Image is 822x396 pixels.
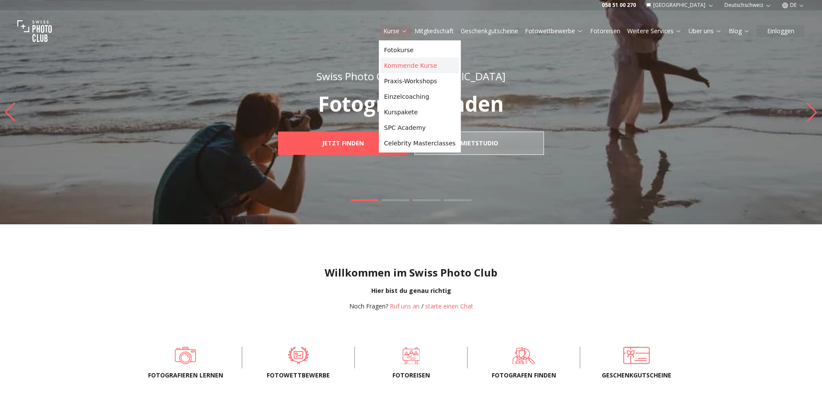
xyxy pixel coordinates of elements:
div: Hier bist du genau richtig [7,286,815,295]
button: Einloggen [757,25,805,37]
a: Weitere Services [627,27,682,35]
img: Swiss photo club [17,14,52,48]
a: Fotoreisen [369,347,453,364]
button: Fotoreisen [587,25,624,37]
a: Geschenkgutscheine [594,347,679,364]
p: Fotografen finden [259,94,563,114]
a: Fotografieren lernen [143,347,228,364]
a: Mitgliedschaft [414,27,454,35]
button: Blog [725,25,753,37]
a: Ruf uns an [390,302,420,310]
a: Kurse [383,27,408,35]
span: Fotowettbewerbe [256,371,341,380]
button: Fotowettbewerbe [522,25,587,37]
h1: Willkommen im Swiss Photo Club [7,266,815,280]
a: Fotowettbewerbe [256,347,341,364]
button: Kurse [380,25,411,37]
a: Blog [729,27,750,35]
a: Kommende Kurse [381,58,459,73]
a: Einzelcoaching [381,89,459,104]
b: JETZT FINDEN [322,139,364,148]
button: Geschenkgutscheine [457,25,522,37]
a: 058 51 00 270 [602,2,636,9]
a: Fotoreisen [590,27,620,35]
span: Swiss Photo Club: [GEOGRAPHIC_DATA] [316,69,506,83]
a: Praxis-Workshops [381,73,459,89]
button: Mitgliedschaft [411,25,457,37]
span: Fotografieren lernen [143,371,228,380]
button: Über uns [685,25,725,37]
a: JETZT FINDEN [278,132,408,155]
span: Fotografen finden [481,371,566,380]
b: mietstudio [460,139,498,148]
span: Noch Fragen? [349,302,388,310]
a: SPC Academy [381,120,459,135]
a: Geschenkgutscheine [461,27,518,35]
a: Fotokurse [381,42,459,58]
a: Celebrity Masterclasses [381,135,459,151]
a: Kurspakete [381,104,459,120]
a: Fotografen finden [481,347,566,364]
button: starte einen Chat [425,302,473,311]
div: / [349,302,473,311]
a: Über uns [689,27,722,35]
span: Fotoreisen [369,371,453,380]
span: Geschenkgutscheine [594,371,679,380]
a: Fotowettbewerbe [525,27,583,35]
a: mietstudio [414,132,544,155]
button: Weitere Services [624,25,685,37]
